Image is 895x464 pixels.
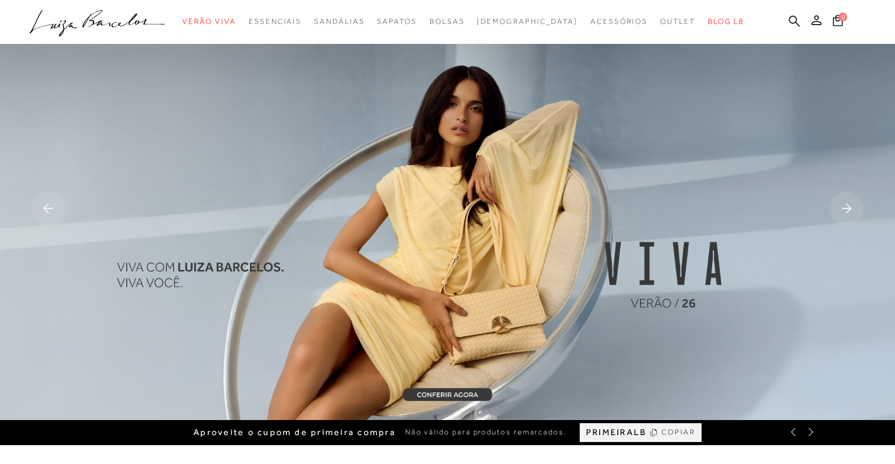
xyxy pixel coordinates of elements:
[314,10,364,33] a: categoryNavScreenReaderText
[708,10,744,33] a: BLOG LB
[249,10,301,33] a: categoryNavScreenReaderText
[182,17,236,26] span: Verão Viva
[377,10,416,33] a: categoryNavScreenReaderText
[405,427,567,438] span: Não válido para produtos remarcados.
[660,10,695,33] a: categoryNavScreenReaderText
[708,17,744,26] span: BLOG LB
[193,427,396,438] span: Aproveite o cupom de primeira compra
[660,17,695,26] span: Outlet
[249,17,301,26] span: Essenciais
[829,14,847,31] button: 0
[430,17,465,26] span: Bolsas
[477,10,578,33] a: noSubCategoriesText
[838,13,847,21] span: 0
[590,10,648,33] a: categoryNavScreenReaderText
[477,17,578,26] span: [DEMOGRAPHIC_DATA]
[182,10,236,33] a: categoryNavScreenReaderText
[661,426,695,438] span: COPIAR
[586,427,646,438] span: PRIMEIRALB
[377,17,416,26] span: Sapatos
[314,17,364,26] span: Sandálias
[430,10,465,33] a: categoryNavScreenReaderText
[590,17,648,26] span: Acessórios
